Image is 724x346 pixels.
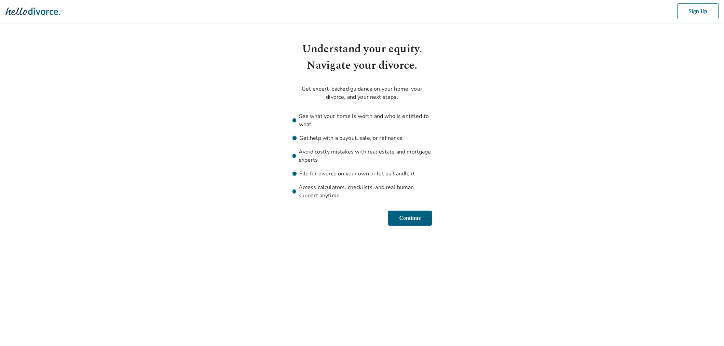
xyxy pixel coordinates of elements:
li: See what your home is worth and who is entitled to what [292,112,432,129]
button: Continue [388,211,432,226]
li: Get help with a buyout, sale, or refinance [292,134,432,142]
h1: Understand your equity. Navigate your divorce. [292,41,432,74]
button: Sign Up [676,3,719,19]
li: Avoid costly mistakes with real estate and mortgage experts [292,148,432,164]
p: Get expert-backed guidance on your home, your divorce, and your next steps. [292,85,432,101]
li: File for divorce on your own or let us handle it [292,170,432,178]
li: Access calculators, checklists, and real human support anytime [292,183,432,200]
img: Hello Divorce Logo [5,4,60,18]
